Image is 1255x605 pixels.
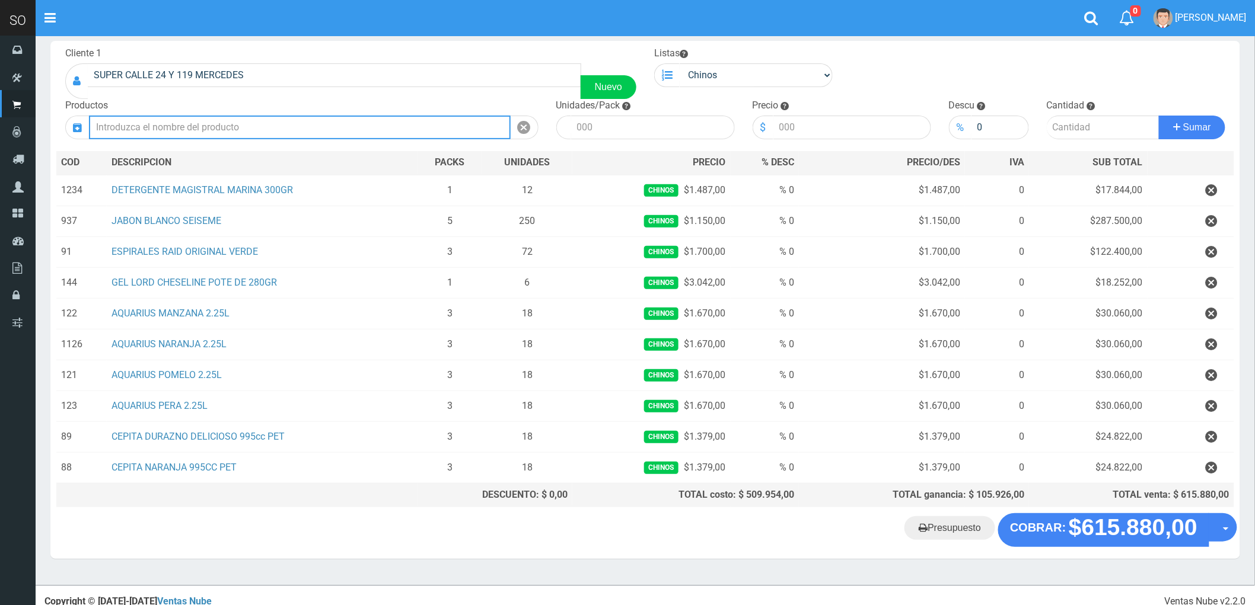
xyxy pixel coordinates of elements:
input: 000 [971,116,1030,139]
th: DES [107,151,418,175]
input: Cantidad [1047,116,1160,139]
span: Chinos [644,215,678,228]
td: $30.060,00 [1029,298,1148,329]
span: Chinos [644,308,678,320]
a: Presupuesto [904,516,995,540]
td: 0 [965,175,1029,206]
span: Chinos [644,462,678,474]
td: 0 [965,206,1029,236]
span: Chinos [644,246,678,258]
td: $1.700,00 [572,236,730,267]
span: Chinos [644,277,678,289]
td: $1.670,00 [799,329,965,360]
td: 0 [965,390,1029,421]
span: Sumar [1183,122,1211,132]
div: TOTAL costo: $ 509.954,00 [577,488,794,502]
label: Productos [65,99,108,113]
td: 6 [482,267,573,298]
td: % 0 [731,360,799,390]
td: 18 [482,360,573,390]
td: 1 [418,175,482,206]
span: Chinos [644,431,678,443]
td: % 0 [731,267,799,298]
span: PRECIO [693,156,726,169]
label: Cantidad [1047,99,1085,113]
td: 1126 [56,329,107,360]
button: Sumar [1159,116,1225,139]
td: $1.487,00 [799,175,965,206]
span: PRECIO/DES [907,156,960,168]
td: 18 [482,390,573,421]
div: TOTAL venta: $ 615.880,00 [1034,488,1229,502]
td: $1.487,00 [572,175,730,206]
span: [PERSON_NAME] [1176,12,1247,23]
td: $24.822,00 [1029,421,1148,452]
td: 0 [965,236,1029,267]
td: 3 [418,390,482,421]
th: PACKS [418,151,482,175]
span: CRIPCION [129,156,171,168]
label: Precio [753,99,779,113]
a: JABON BLANCO SEISEME [112,215,221,226]
a: AQUARIUS POMELO 2.25L [112,369,222,380]
td: $1.379,00 [572,421,730,452]
td: 1 [418,267,482,298]
div: % [949,116,971,139]
td: $1.150,00 [799,206,965,236]
label: Descu [949,99,975,113]
td: $1.670,00 [799,360,965,390]
td: 88 [56,452,107,483]
td: 72 [482,236,573,267]
td: $30.060,00 [1029,329,1148,360]
input: Consumidor Final [88,63,581,87]
td: $1.670,00 [799,390,965,421]
span: Chinos [644,369,678,382]
td: 18 [482,421,573,452]
a: ESPIRALES RAID ORIGINAL VERDE [112,246,258,257]
td: 12 [482,175,573,206]
td: $30.060,00 [1029,390,1148,421]
input: 000 [773,116,931,139]
td: $1.670,00 [799,298,965,329]
td: % 0 [731,236,799,267]
span: IVA [1009,156,1024,168]
strong: $615.880,00 [1069,515,1197,540]
span: 0 [1130,5,1141,17]
th: COD [56,151,107,175]
td: 3 [418,452,482,483]
td: 5 [418,206,482,236]
td: 18 [482,298,573,329]
span: Chinos [644,184,678,197]
td: 0 [965,298,1029,329]
td: $30.060,00 [1029,360,1148,390]
td: % 0 [731,452,799,483]
td: $3.042,00 [572,267,730,298]
td: 123 [56,390,107,421]
td: % 0 [731,206,799,236]
td: % 0 [731,329,799,360]
td: 89 [56,421,107,452]
td: $1.670,00 [572,329,730,360]
td: 0 [965,267,1029,298]
td: 3 [418,236,482,267]
td: $1.700,00 [799,236,965,267]
label: Cliente 1 [65,47,101,60]
td: 0 [965,360,1029,390]
td: 1234 [56,175,107,206]
td: $122.400,00 [1029,236,1148,267]
div: TOTAL ganancia: $ 105.926,00 [804,488,1024,502]
td: 0 [965,452,1029,483]
span: SUB TOTAL [1093,156,1143,169]
label: Listas [654,47,688,60]
strong: COBRAR: [1010,521,1066,534]
td: % 0 [731,298,799,329]
th: UNIDADES [482,151,573,175]
td: $1.670,00 [572,390,730,421]
a: AQUARIUS MANZANA 2.25L [112,308,230,319]
span: % DESC [762,156,794,168]
td: 3 [418,298,482,329]
input: Introduzca el nombre del producto [89,116,511,139]
a: Nuevo [581,75,636,99]
td: 3 [418,421,482,452]
button: COBRAR: $615.880,00 [998,513,1209,546]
